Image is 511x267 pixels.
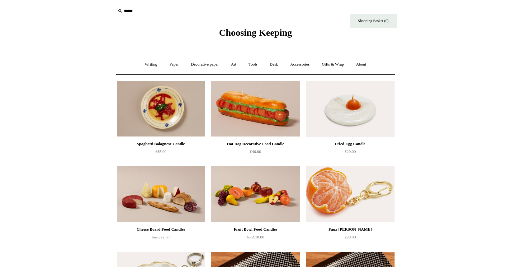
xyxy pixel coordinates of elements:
span: from [247,236,253,239]
a: Spaghetti Bolognese Candle Spaghetti Bolognese Candle [117,81,205,137]
a: Hot Dog Decorative Food Candle £40.00 [211,140,300,166]
span: £20.00 [345,235,356,239]
a: Fruit Bowl Food Candles from£18.00 [211,226,300,251]
a: Fried Egg Candle Fried Egg Candle [306,81,394,137]
a: Paper [164,56,184,73]
a: Art [225,56,242,73]
span: £22.50 [152,235,170,239]
img: Spaghetti Bolognese Candle [117,81,205,137]
img: Faux Clementine Keyring [306,166,394,222]
a: Shopping Basket (0) [350,14,397,28]
span: £18.00 [247,235,264,239]
div: Fried Egg Candle [307,140,393,148]
a: Gifts & Wrap [316,56,349,73]
span: £85.00 [155,149,167,154]
span: from [152,236,159,239]
img: Fried Egg Candle [306,81,394,137]
a: Choosing Keeping [219,32,292,37]
a: Faux [PERSON_NAME] £20.00 [306,226,394,251]
a: Faux Clementine Keyring Faux Clementine Keyring [306,166,394,222]
span: Choosing Keeping [219,27,292,38]
a: Decorative paper [185,56,224,73]
a: Fruit Bowl Food Candles Fruit Bowl Food Candles [211,166,300,222]
a: Spaghetti Bolognese Candle £85.00 [117,140,205,166]
span: £40.00 [250,149,261,154]
a: Cheese Board Food Candles Cheese Board Food Candles [117,166,205,222]
a: Accessories [285,56,315,73]
img: Cheese Board Food Candles [117,166,205,222]
img: Hot Dog Decorative Food Candle [211,81,300,137]
div: Faux [PERSON_NAME] [307,226,393,233]
div: Fruit Bowl Food Candles [213,226,298,233]
a: Hot Dog Decorative Food Candle Hot Dog Decorative Food Candle [211,81,300,137]
a: Cheese Board Food Candles from£22.50 [117,226,205,251]
a: About [350,56,372,73]
a: Tools [243,56,263,73]
a: Desk [264,56,284,73]
a: Writing [139,56,163,73]
img: Fruit Bowl Food Candles [211,166,300,222]
span: £20.00 [345,149,356,154]
div: Spaghetti Bolognese Candle [118,140,204,148]
a: Fried Egg Candle £20.00 [306,140,394,166]
div: Cheese Board Food Candles [118,226,204,233]
div: Hot Dog Decorative Food Candle [213,140,298,148]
